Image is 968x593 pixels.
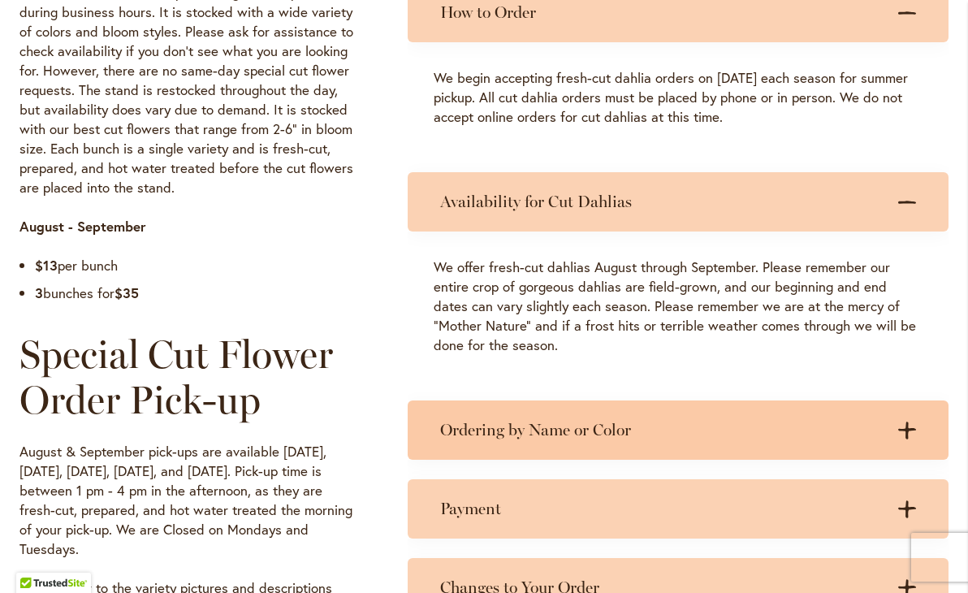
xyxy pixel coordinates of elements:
[35,284,43,302] strong: 3
[408,172,949,232] summary: Availability for Cut Dahlias
[434,68,923,127] p: We begin accepting fresh-cut dahlia orders on [DATE] each season for summer pickup. All cut dahli...
[35,256,58,275] strong: $13
[408,479,949,539] summary: Payment
[434,258,923,355] p: We offer fresh-cut dahlias August through September. Please remember our entire crop of gorgeous ...
[408,400,949,460] summary: Ordering by Name or Color
[35,284,361,303] li: bunches for
[115,284,139,302] strong: $35
[440,420,884,440] h3: Ordering by Name or Color
[35,256,361,275] li: per bunch
[440,192,884,212] h3: Availability for Cut Dahlias
[19,442,361,559] p: August & September pick-ups are available [DATE], [DATE], [DATE], [DATE], and [DATE]. Pick-up tim...
[440,499,884,519] h3: Payment
[19,331,361,422] h2: Special Cut Flower Order Pick-up
[440,2,884,23] h3: How to Order
[19,217,146,236] strong: August - September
